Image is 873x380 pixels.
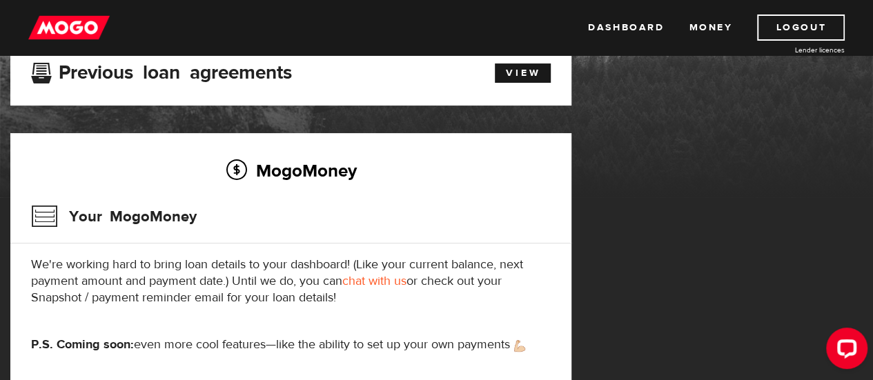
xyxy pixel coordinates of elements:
[514,340,525,352] img: strong arm emoji
[588,14,664,41] a: Dashboard
[689,14,732,41] a: Money
[31,199,197,234] h3: Your MogoMoney
[741,45,845,55] a: Lender licences
[31,337,134,352] strong: P.S. Coming soon:
[31,337,551,353] p: even more cool features—like the ability to set up your own payments
[757,14,845,41] a: Logout
[342,273,406,289] a: chat with us
[495,63,551,83] a: View
[31,257,551,306] p: We're working hard to bring loan details to your dashboard! (Like your current balance, next paym...
[28,14,110,41] img: mogo_logo-11ee424be714fa7cbb0f0f49df9e16ec.png
[815,322,873,380] iframe: LiveChat chat widget
[31,61,292,79] h3: Previous loan agreements
[31,156,551,185] h2: MogoMoney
